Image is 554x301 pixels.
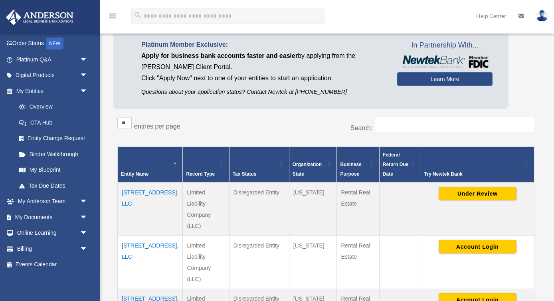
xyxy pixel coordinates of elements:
[11,99,92,115] a: Overview
[289,182,337,236] td: [US_STATE]
[350,125,372,131] label: Search:
[141,73,385,84] p: Click "Apply Now" next to one of your entities to start an application.
[6,209,100,225] a: My Documentsarrow_drop_down
[383,152,409,177] span: Federal Return Due Date
[6,83,96,99] a: My Entitiesarrow_drop_down
[183,147,229,182] th: Record Type: Activate to sort
[6,257,100,273] a: Events Calendar
[108,14,117,21] a: menu
[80,194,96,210] span: arrow_drop_down
[141,39,385,50] p: Platinum Member Exclusive:
[11,162,96,178] a: My Blueprint
[337,147,379,182] th: Business Purpose: Activate to sort
[118,236,183,289] td: [STREET_ADDRESS], LLC
[340,162,361,177] span: Business Purpose
[6,36,100,52] a: Order StatusNEW
[11,178,96,194] a: Tax Due Dates
[183,182,229,236] td: Limited Liability Company (LLC)
[80,225,96,242] span: arrow_drop_down
[11,146,96,162] a: Binder Walkthrough
[80,67,96,84] span: arrow_drop_down
[439,243,516,249] a: Account Login
[424,169,522,179] div: Try Newtek Bank
[141,52,298,59] span: Apply for business bank accounts faster and easier
[337,182,379,236] td: Rental Real Estate
[6,225,100,241] a: Online Learningarrow_drop_down
[6,67,100,83] a: Digital Productsarrow_drop_down
[6,194,100,210] a: My Anderson Teamarrow_drop_down
[401,55,489,68] img: NewtekBankLogoSM.png
[397,39,493,52] span: In Partnership With...
[536,10,548,22] img: User Pic
[379,147,421,182] th: Federal Return Due Date: Activate to sort
[229,236,289,289] td: Disregarded Entity
[293,162,322,177] span: Organization State
[421,147,534,182] th: Try Newtek Bank : Activate to sort
[439,240,516,253] button: Account Login
[141,87,385,97] p: Questions about your application status? Contact Newtek at [PHONE_NUMBER]
[397,72,493,86] a: Learn More
[80,83,96,99] span: arrow_drop_down
[133,11,142,20] i: search
[229,147,289,182] th: Tax Status: Activate to sort
[289,236,337,289] td: [US_STATE]
[118,147,183,182] th: Entity Name: Activate to invert sorting
[439,187,516,200] button: Under Review
[186,171,215,177] span: Record Type
[118,182,183,236] td: [STREET_ADDRESS], LLC
[6,241,100,257] a: Billingarrow_drop_down
[6,51,100,67] a: Platinum Q&Aarrow_drop_down
[80,209,96,226] span: arrow_drop_down
[80,51,96,68] span: arrow_drop_down
[4,10,76,25] img: Anderson Advisors Platinum Portal
[141,50,385,73] p: by applying from the [PERSON_NAME] Client Portal.
[108,11,117,21] i: menu
[229,182,289,236] td: Disregarded Entity
[183,236,229,289] td: Limited Liability Company (LLC)
[11,131,96,147] a: Entity Change Request
[46,38,63,50] div: NEW
[11,115,96,131] a: CTA Hub
[337,236,379,289] td: Rental Real Estate
[121,171,148,177] span: Entity Name
[80,241,96,257] span: arrow_drop_down
[134,123,180,130] label: entries per page
[289,147,337,182] th: Organization State: Activate to sort
[233,171,257,177] span: Tax Status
